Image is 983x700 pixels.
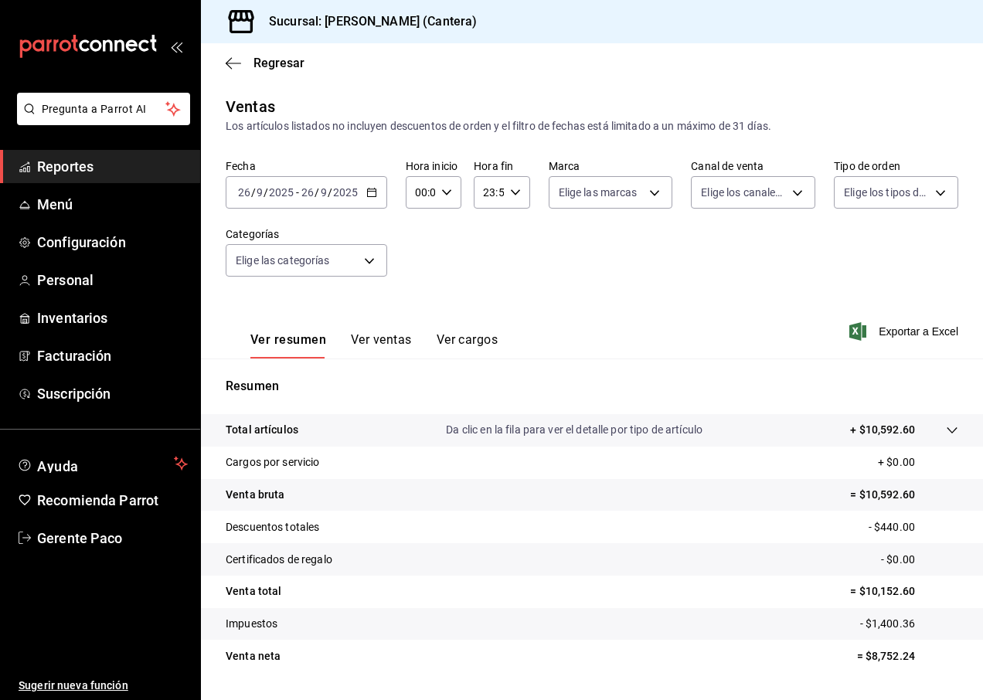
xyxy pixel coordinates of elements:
[236,253,330,268] span: Elige las categorías
[253,56,304,70] span: Regresar
[406,161,461,172] label: Hora inicio
[844,185,930,200] span: Elige los tipos de orden
[226,377,958,396] p: Resumen
[37,454,168,473] span: Ayuda
[19,678,188,694] span: Sugerir nueva función
[332,186,359,199] input: ----
[226,487,284,503] p: Venta bruta
[264,186,268,199] span: /
[328,186,332,199] span: /
[37,194,188,215] span: Menú
[42,101,166,117] span: Pregunta a Parrot AI
[256,186,264,199] input: --
[226,583,281,600] p: Venta total
[226,229,387,240] label: Categorías
[226,56,304,70] button: Regresar
[857,648,958,664] p: = $8,752.24
[850,487,958,503] p: = $10,592.60
[320,186,328,199] input: --
[437,332,498,358] button: Ver cargos
[37,345,188,366] span: Facturación
[226,552,332,568] p: Certificados de regalo
[17,93,190,125] button: Pregunta a Parrot AI
[351,332,412,358] button: Ver ventas
[860,616,958,632] p: - $1,400.36
[11,112,190,128] a: Pregunta a Parrot AI
[250,332,326,358] button: Ver resumen
[226,519,319,535] p: Descuentos totales
[37,156,188,177] span: Reportes
[296,186,299,199] span: -
[850,422,915,438] p: + $10,592.60
[37,528,188,549] span: Gerente Paco
[315,186,319,199] span: /
[559,185,638,200] span: Elige las marcas
[878,454,958,471] p: + $0.00
[869,519,958,535] p: - $440.00
[37,490,188,511] span: Recomienda Parrot
[852,322,958,341] button: Exportar a Excel
[881,552,958,568] p: - $0.00
[226,648,281,664] p: Venta neta
[549,161,673,172] label: Marca
[701,185,787,200] span: Elige los canales de venta
[226,616,277,632] p: Impuestos
[257,12,477,31] h3: Sucursal: [PERSON_NAME] (Cantera)
[226,118,958,134] div: Los artículos listados no incluyen descuentos de orden y el filtro de fechas está limitado a un m...
[37,383,188,404] span: Suscripción
[301,186,315,199] input: --
[37,232,188,253] span: Configuración
[237,186,251,199] input: --
[170,40,182,53] button: open_drawer_menu
[226,422,298,438] p: Total artículos
[226,161,387,172] label: Fecha
[834,161,958,172] label: Tipo de orden
[691,161,815,172] label: Canal de venta
[850,583,958,600] p: = $10,152.60
[474,161,529,172] label: Hora fin
[226,95,275,118] div: Ventas
[37,308,188,328] span: Inventarios
[446,422,702,438] p: Da clic en la fila para ver el detalle por tipo de artículo
[250,332,498,358] div: navigation tabs
[251,186,256,199] span: /
[226,454,320,471] p: Cargos por servicio
[268,186,294,199] input: ----
[37,270,188,291] span: Personal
